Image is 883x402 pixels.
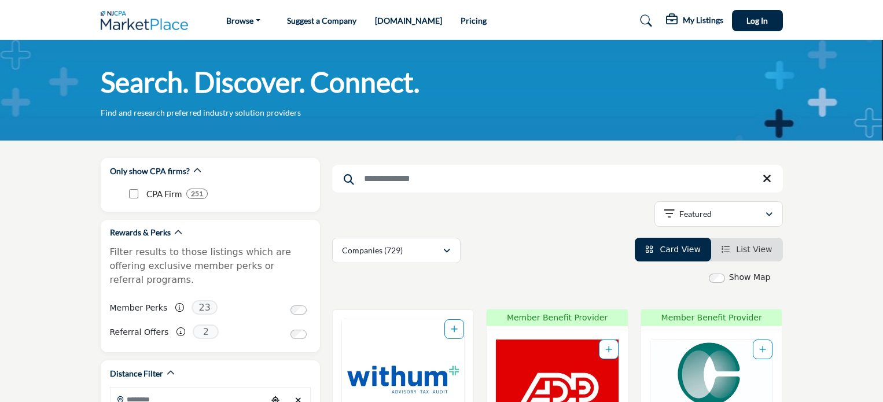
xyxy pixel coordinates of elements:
div: My Listings [666,14,723,28]
input: Switch to Referral Offers [290,330,307,339]
span: Log In [746,16,768,25]
p: CPA Firm: CPA Firm [146,187,182,201]
input: Search Keyword [332,165,783,193]
a: View Card [645,245,701,254]
h2: Rewards & Perks [110,227,171,238]
h2: Only show CPA firms? [110,165,190,177]
a: View List [722,245,772,254]
span: 23 [192,300,218,315]
p: Filter results to those listings which are offering exclusive member perks or referral programs. [110,245,311,287]
li: Card View [635,238,711,261]
a: Suggest a Company [287,16,356,25]
h2: Distance Filter [110,368,163,379]
h1: Search. Discover. Connect. [101,64,420,100]
span: Member Benefit Provider [645,312,779,324]
h5: My Listings [683,15,723,25]
input: Switch to Member Perks [290,305,307,315]
button: Log In [732,10,783,31]
li: List View [711,238,783,261]
a: Pricing [461,16,487,25]
span: 2 [193,324,219,339]
label: Member Perks [110,298,168,318]
a: Add To List [759,345,766,354]
p: Featured [679,208,712,220]
a: Add To List [605,345,612,354]
p: Find and research preferred industry solution providers [101,107,301,119]
span: Member Benefit Provider [490,312,624,324]
input: CPA Firm checkbox [129,189,138,198]
a: Search [629,12,660,30]
span: Card View [660,245,700,254]
button: Featured [654,201,783,227]
span: List View [736,245,772,254]
label: Referral Offers [110,322,169,342]
div: 251 Results For CPA Firm [186,189,208,199]
img: Site Logo [101,11,194,30]
label: Show Map [729,271,771,283]
p: Companies (729) [342,245,403,256]
button: Companies (729) [332,238,461,263]
a: Browse [218,13,268,29]
a: [DOMAIN_NAME] [375,16,442,25]
b: 251 [191,190,203,198]
a: Add To List [451,324,458,334]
